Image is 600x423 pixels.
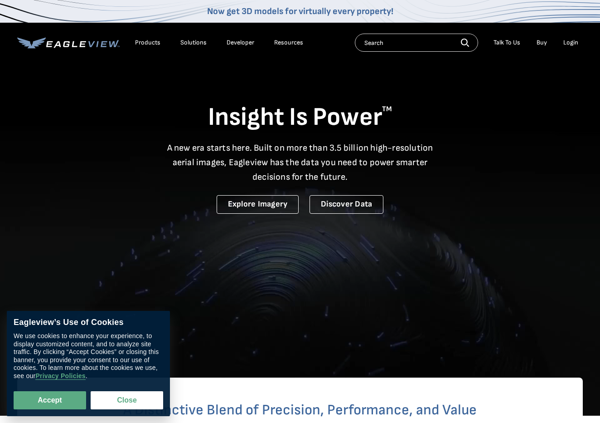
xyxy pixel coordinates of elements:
[563,39,578,47] div: Login
[135,39,160,47] div: Products
[14,391,86,409] button: Accept
[227,39,254,47] a: Developer
[91,391,163,409] button: Close
[382,105,392,113] sup: TM
[161,141,439,184] p: A new era starts here. Built on more than 3.5 billion high-resolution aerial images, Eagleview ha...
[53,403,547,418] h2: A Distinctive Blend of Precision, Performance, and Value
[180,39,207,47] div: Solutions
[35,372,85,380] a: Privacy Policies
[310,195,383,214] a: Discover Data
[207,6,393,17] a: Now get 3D models for virtually every property!
[355,34,478,52] input: Search
[217,195,299,214] a: Explore Imagery
[494,39,520,47] div: Talk To Us
[14,332,163,380] div: We use cookies to enhance your experience, to display customized content, and to analyze site tra...
[274,39,303,47] div: Resources
[537,39,547,47] a: Buy
[14,318,163,328] div: Eagleview’s Use of Cookies
[17,102,583,133] h1: Insight Is Power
